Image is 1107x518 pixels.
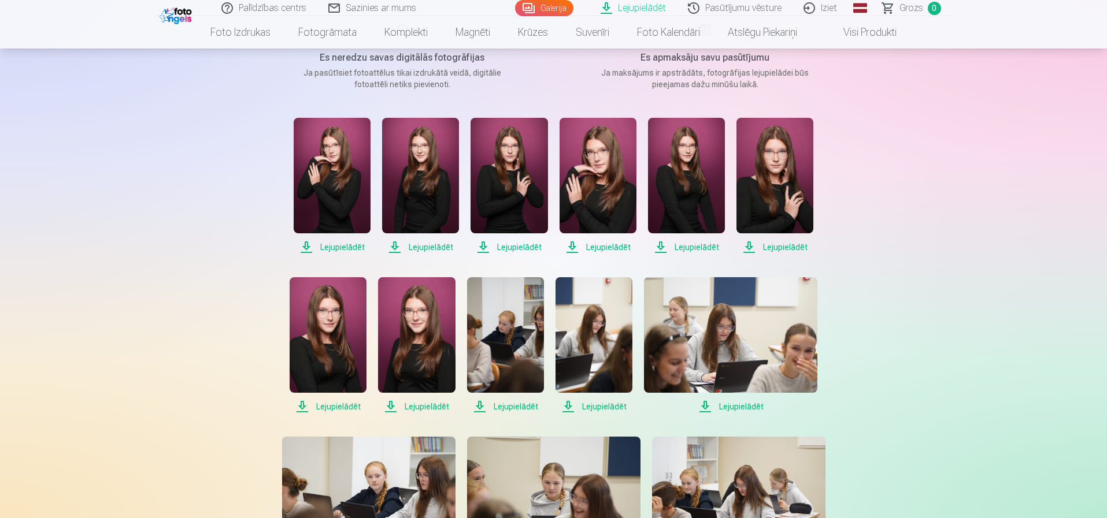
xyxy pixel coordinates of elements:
[644,277,817,413] a: Lejupielādēt
[290,400,366,413] span: Lejupielādēt
[623,16,714,49] a: Foto kalendāri
[714,16,811,49] a: Atslēgu piekariņi
[294,118,371,254] a: Lejupielādēt
[648,118,725,254] a: Lejupielādēt
[382,118,459,254] a: Lejupielādēt
[467,277,544,413] a: Lejupielādēt
[378,277,455,413] a: Lejupielādēt
[382,240,459,254] span: Lejupielādēt
[378,400,455,413] span: Lejupielādēt
[928,2,941,15] span: 0
[284,16,371,49] a: Fotogrāmata
[899,1,923,15] span: Grozs
[290,277,366,413] a: Lejupielādēt
[648,240,725,254] span: Lejupielādēt
[504,16,562,49] a: Krūzes
[560,240,636,254] span: Lejupielādēt
[471,240,547,254] span: Lejupielādēt
[556,400,632,413] span: Lejupielādēt
[736,118,813,254] a: Lejupielādēt
[293,67,512,90] p: Ja pasūtīsiet fotoattēlus tikai izdrukātā veidā, digitālie fotoattēli netiks pievienoti.
[595,67,815,90] p: Ja maksājums ir apstrādāts, fotogrāfijas lejupielādei būs pieejamas dažu minūšu laikā.
[736,240,813,254] span: Lejupielādēt
[371,16,442,49] a: Komplekti
[595,51,815,65] h5: Es apmaksāju savu pasūtījumu
[442,16,504,49] a: Magnēti
[294,240,371,254] span: Lejupielādēt
[560,118,636,254] a: Lejupielādēt
[293,51,512,65] h5: Es neredzu savas digitālās fotogrāfijas
[556,277,632,413] a: Lejupielādēt
[471,118,547,254] a: Lejupielādēt
[562,16,623,49] a: Suvenīri
[197,16,284,49] a: Foto izdrukas
[467,400,544,413] span: Lejupielādēt
[811,16,910,49] a: Visi produkti
[644,400,817,413] span: Lejupielādēt
[160,5,195,24] img: /fa1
